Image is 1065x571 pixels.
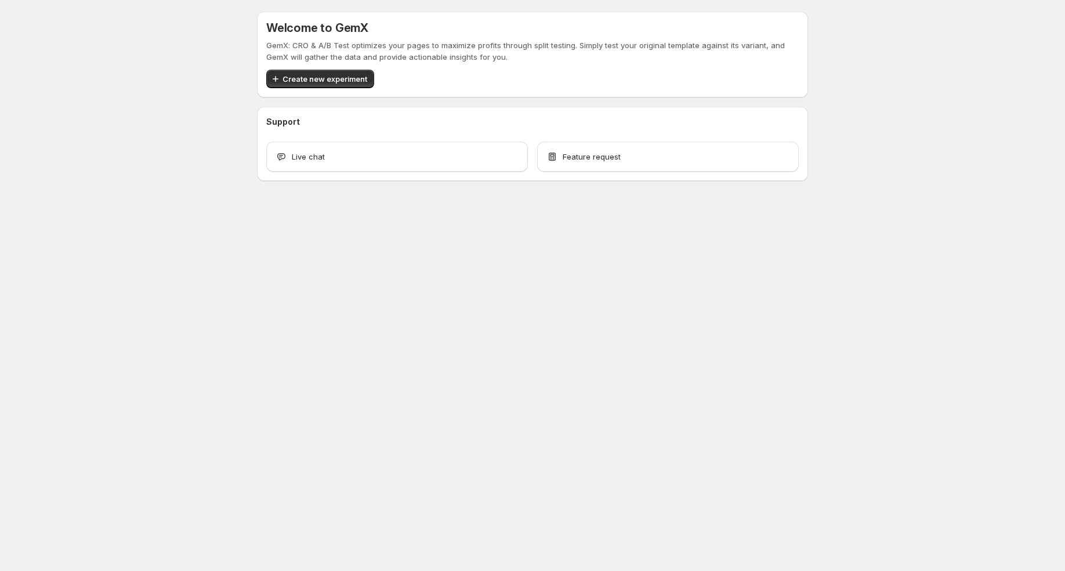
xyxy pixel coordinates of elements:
p: GemX: CRO & A/B Test optimizes your pages to maximize profits through split testing. Simply test ... [266,39,799,63]
span: Feature request [563,151,621,162]
span: Live chat [292,151,325,162]
span: Create new experiment [282,73,367,85]
h5: Welcome to GemX [266,21,368,35]
h3: Support [266,116,300,128]
button: Create new experiment [266,70,374,88]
